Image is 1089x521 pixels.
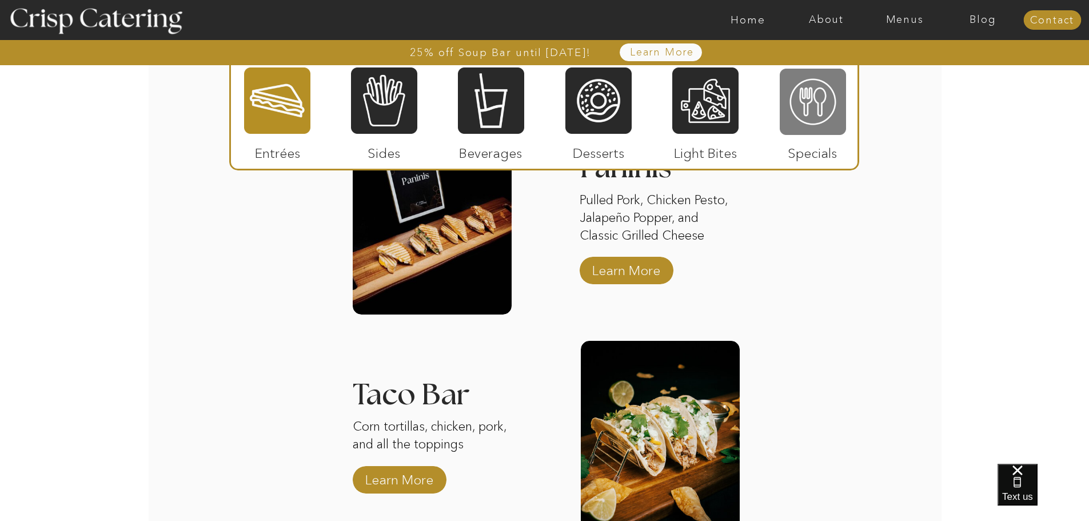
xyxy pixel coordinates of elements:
a: Learn More [604,47,721,58]
a: About [787,14,865,26]
p: Corn tortillas, chicken, pork, and all the toppings [353,418,512,473]
a: 25% off Soup Bar until [DATE]! [369,47,632,58]
p: Entrées [240,134,316,167]
h3: Paninis [580,153,739,190]
a: Blog [944,14,1022,26]
p: Specials [775,134,851,167]
p: Sides [346,134,422,167]
p: Desserts [561,134,637,167]
p: Light Bites [668,134,744,167]
iframe: podium webchat widget bubble [998,464,1089,521]
a: Contact [1023,15,1081,26]
a: Home [709,14,787,26]
a: Learn More [588,251,664,284]
p: Pulled Pork, Chicken Pesto, Jalapeño Popper, and Classic Grilled Cheese [580,192,739,246]
h3: Taco Bar [353,380,512,395]
a: Menus [865,14,944,26]
a: Learn More [361,460,437,494]
p: Beverages [453,134,529,167]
